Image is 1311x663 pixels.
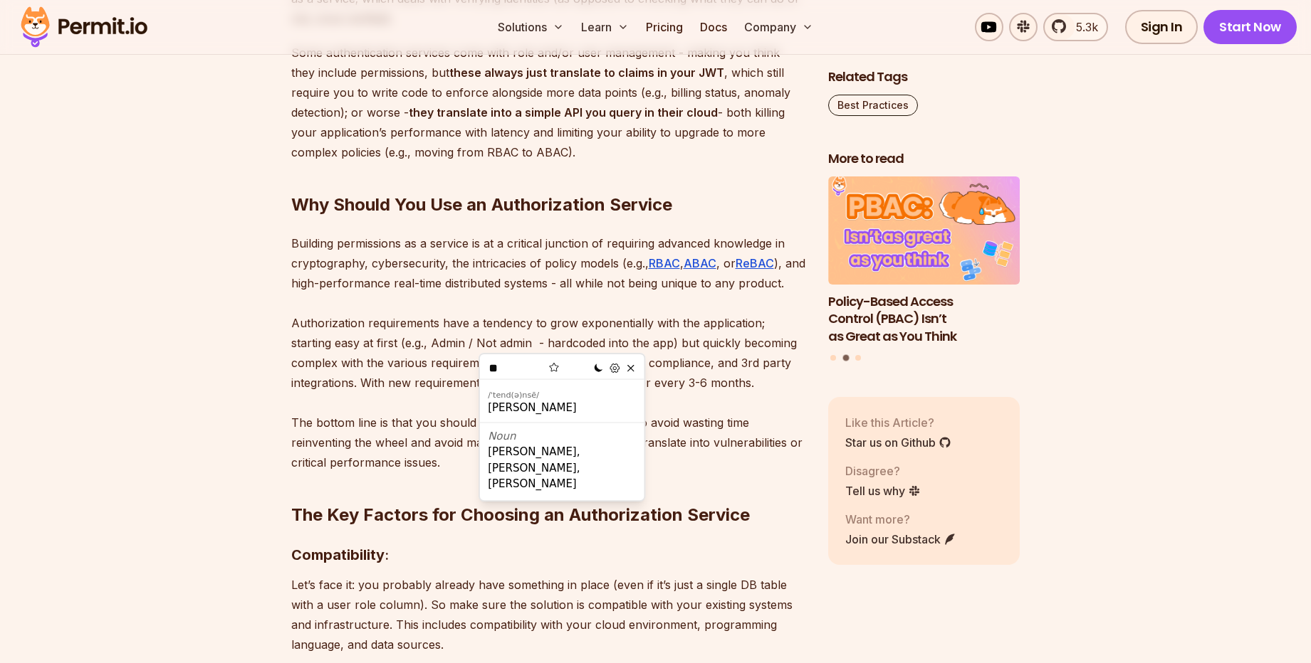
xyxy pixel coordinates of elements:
button: Go to slide 1 [830,354,836,360]
a: Sign In [1125,10,1198,44]
a: ABAC [684,256,716,270]
p: Want more? [845,510,956,527]
a: RBAC [649,256,680,270]
a: ReBAC [736,256,774,270]
h2: More to read [828,150,1020,168]
p: Building permissions as a service is at a critical junction of requiring advanced knowledge in cr... [291,233,805,472]
p: Like this Article? [845,413,951,430]
p: Some authentication services come with role and/or user management - making you think they includ... [291,43,805,162]
div: Posts [828,176,1020,363]
h2: Why Should You Use an Authorization Service [291,137,805,216]
a: Start Now [1203,10,1297,44]
strong: they translate into a simple API you query in their cloud [409,105,718,120]
li: 2 of 3 [828,176,1020,346]
strong: these always just translate to claims in your JWT [449,65,724,80]
a: Join our Substack [845,530,956,547]
h3: : [291,543,805,566]
strong: Compatibility [291,546,385,563]
button: Go to slide 3 [855,354,861,360]
a: Policy-Based Access Control (PBAC) Isn’t as Great as You ThinkPolicy-Based Access Control (PBAC) ... [828,176,1020,346]
a: 5.3k [1043,13,1108,41]
span: 5.3k [1067,18,1098,36]
p: Let’s face it: you probably already have something in place (even if it’s just a single DB table ... [291,575,805,654]
button: Learn [575,13,634,41]
p: Disagree? [845,462,921,479]
button: Company [738,13,819,41]
button: Solutions [492,13,570,41]
img: Policy-Based Access Control (PBAC) Isn’t as Great as You Think [828,176,1020,285]
h2: The Key Factors for Choosing an Authorization Service [291,447,805,526]
a: Tell us why [845,482,921,499]
button: Go to slide 2 [842,354,849,361]
h2: Related Tags [828,68,1020,86]
a: Best Practices [828,95,918,116]
img: Permit logo [14,3,154,51]
a: Docs [694,13,733,41]
h3: Policy-Based Access Control (PBAC) Isn’t as Great as You Think [828,292,1020,345]
a: Star us on Github [845,433,951,450]
a: Pricing [640,13,689,41]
